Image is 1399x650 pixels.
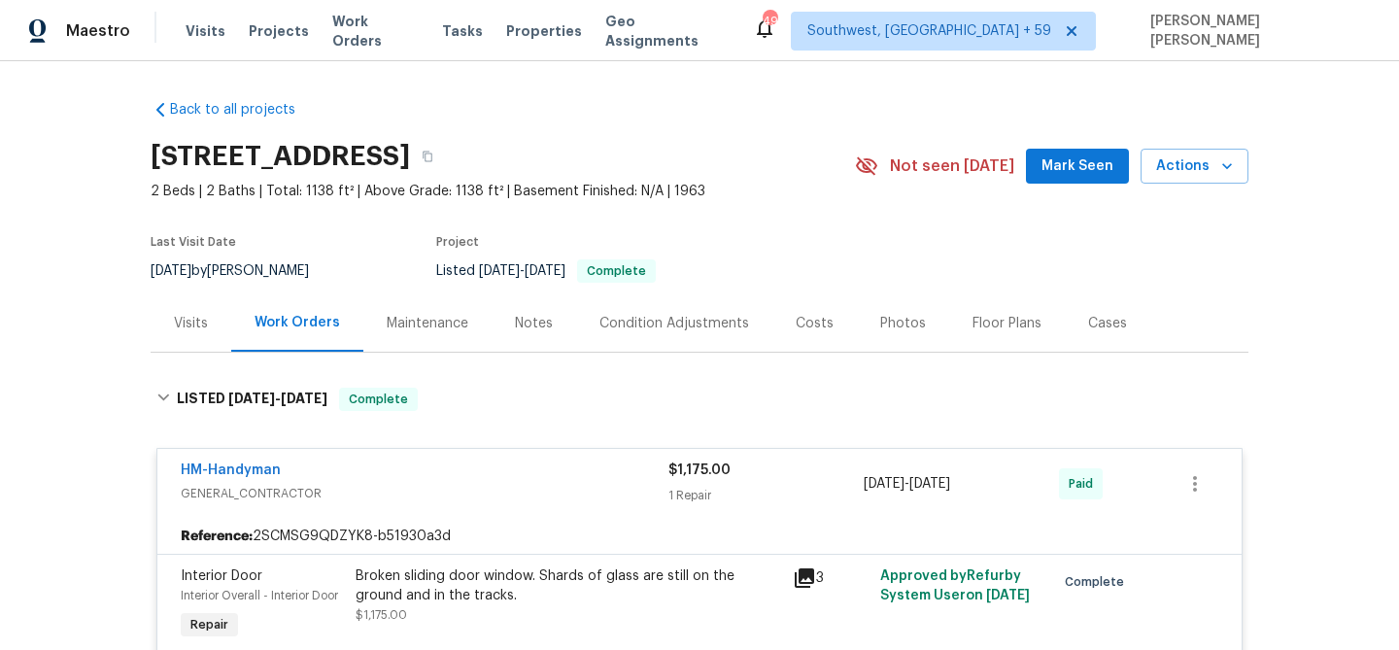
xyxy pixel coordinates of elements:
[880,314,926,333] div: Photos
[341,390,416,409] span: Complete
[410,139,445,174] button: Copy Address
[864,474,950,494] span: -
[255,313,340,332] div: Work Orders
[442,24,483,38] span: Tasks
[356,566,781,605] div: Broken sliding door window. Shards of glass are still on the ground and in the tracks.
[387,314,468,333] div: Maintenance
[151,100,337,120] a: Back to all projects
[436,236,479,248] span: Project
[796,314,834,333] div: Costs
[249,21,309,41] span: Projects
[151,259,332,283] div: by [PERSON_NAME]
[579,265,654,277] span: Complete
[66,21,130,41] span: Maestro
[181,590,338,601] span: Interior Overall - Interior Door
[525,264,565,278] span: [DATE]
[181,463,281,477] a: HM-Handyman
[986,589,1030,602] span: [DATE]
[668,486,864,505] div: 1 Repair
[479,264,520,278] span: [DATE]
[1041,154,1113,179] span: Mark Seen
[1143,12,1370,51] span: [PERSON_NAME] [PERSON_NAME]
[1141,149,1248,185] button: Actions
[972,314,1041,333] div: Floor Plans
[479,264,565,278] span: -
[807,21,1051,41] span: Southwest, [GEOGRAPHIC_DATA] + 59
[151,264,191,278] span: [DATE]
[436,264,656,278] span: Listed
[890,156,1014,176] span: Not seen [DATE]
[181,569,262,583] span: Interior Door
[332,12,419,51] span: Work Orders
[228,392,327,405] span: -
[183,615,236,634] span: Repair
[1065,572,1132,592] span: Complete
[506,21,582,41] span: Properties
[177,388,327,411] h6: LISTED
[281,392,327,405] span: [DATE]
[1069,474,1101,494] span: Paid
[151,147,410,166] h2: [STREET_ADDRESS]
[793,566,869,590] div: 3
[181,527,253,546] b: Reference:
[1088,314,1127,333] div: Cases
[605,12,730,51] span: Geo Assignments
[174,314,208,333] div: Visits
[599,314,749,333] div: Condition Adjustments
[1026,149,1129,185] button: Mark Seen
[151,368,1248,430] div: LISTED [DATE]-[DATE]Complete
[1156,154,1233,179] span: Actions
[668,463,731,477] span: $1,175.00
[157,519,1242,554] div: 2SCMSG9QDZYK8-b51930a3d
[151,182,855,201] span: 2 Beds | 2 Baths | Total: 1138 ft² | Above Grade: 1138 ft² | Basement Finished: N/A | 1963
[763,12,776,31] div: 497
[356,609,407,621] span: $1,175.00
[151,236,236,248] span: Last Visit Date
[181,484,668,503] span: GENERAL_CONTRACTOR
[880,569,1030,602] span: Approved by Refurby System User on
[909,477,950,491] span: [DATE]
[186,21,225,41] span: Visits
[864,477,904,491] span: [DATE]
[515,314,553,333] div: Notes
[228,392,275,405] span: [DATE]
